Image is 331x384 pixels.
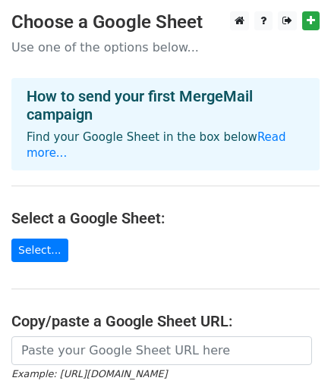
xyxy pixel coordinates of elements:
[11,239,68,262] a: Select...
[11,11,320,33] h3: Choose a Google Sheet
[11,312,320,330] h4: Copy/paste a Google Sheet URL:
[11,39,320,55] p: Use one of the options below...
[11,209,320,227] h4: Select a Google Sheet:
[11,336,312,365] input: Paste your Google Sheet URL here
[27,87,304,123] h4: How to send your first MergeMail campaign
[27,130,286,160] a: Read more...
[11,368,167,379] small: Example: [URL][DOMAIN_NAME]
[27,130,304,161] p: Find your Google Sheet in the box below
